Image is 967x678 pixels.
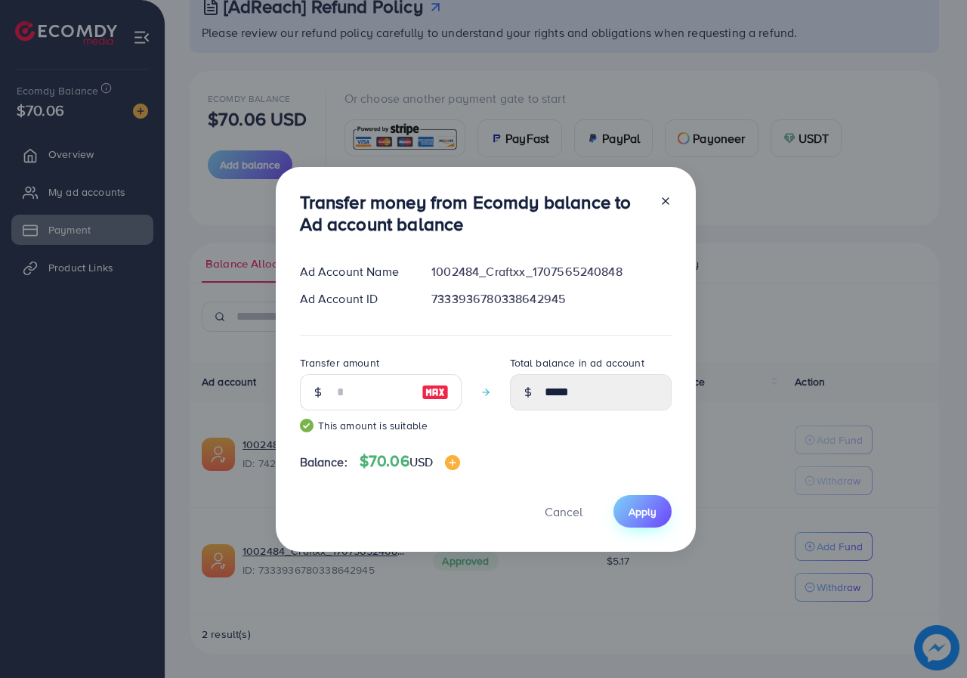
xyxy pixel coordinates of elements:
[613,495,672,528] button: Apply
[360,452,460,471] h4: $70.06
[409,454,433,470] span: USD
[288,290,420,308] div: Ad Account ID
[629,504,657,519] span: Apply
[300,355,379,370] label: Transfer amount
[526,495,601,528] button: Cancel
[419,290,683,308] div: 7333936780338642945
[419,263,683,280] div: 1002484_Craftxx_1707565240848
[545,503,582,520] span: Cancel
[300,191,647,235] h3: Transfer money from Ecomdy balance to Ad account balance
[445,455,460,470] img: image
[510,355,644,370] label: Total balance in ad account
[300,454,348,471] span: Balance:
[300,419,314,432] img: guide
[300,418,462,433] small: This amount is suitable
[288,263,420,280] div: Ad Account Name
[422,383,449,401] img: image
